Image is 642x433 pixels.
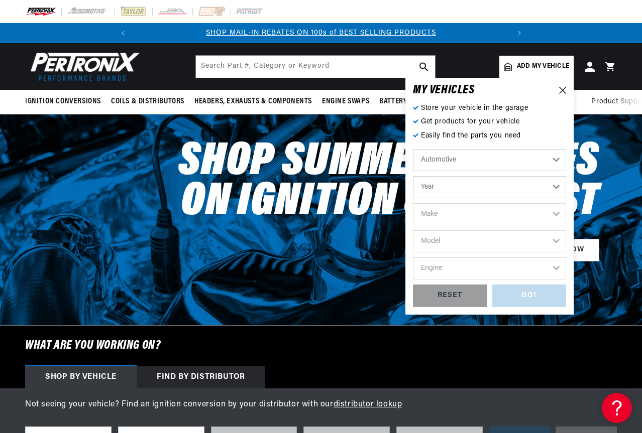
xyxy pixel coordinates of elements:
span: Add my vehicle [517,62,569,71]
p: Not seeing your vehicle? Find an ignition conversion by your distributor with our [25,398,617,411]
div: 1 of 2 [133,28,509,39]
summary: Coils & Distributors [106,90,189,113]
summary: Engine Swaps [317,90,374,113]
img: Pertronix [25,49,141,84]
span: Headers, Exhausts & Components [194,96,312,107]
div: Shop by vehicle [25,366,137,388]
select: Engine [413,257,566,279]
summary: Ignition Conversions [25,90,106,113]
p: Easily find the parts you need [413,130,566,141]
button: search button [413,56,435,78]
select: Ride Type [413,149,566,171]
span: Engine Swaps [322,96,369,107]
h6: MY VEHICLE S [413,85,475,95]
select: Year [413,176,566,198]
summary: Headers, Exhausts & Components [189,90,317,113]
p: Get products for your vehicle [413,116,566,127]
input: Search Part #, Category or Keyword [196,56,435,78]
div: Find by Distributor [137,366,265,388]
div: RESET [413,284,487,307]
button: Translation missing: en.sections.announcements.previous_announcement [113,23,133,43]
a: Add my vehicle [499,56,574,78]
button: Translation missing: en.sections.announcements.next_announcement [509,23,529,43]
h2: Shop Summer Rebates on Ignition & Exhaust [178,142,599,223]
span: Ignition Conversions [25,96,101,107]
select: Model [413,230,566,252]
a: SHOP MAIL-IN REBATES ON 100s of BEST SELLING PRODUCTS [206,29,436,37]
div: Announcement [133,28,509,39]
a: distributor lookup [334,400,402,408]
select: Make [413,203,566,225]
p: Store your vehicle in the garage [413,103,566,114]
summary: Battery Products [374,90,448,113]
span: Battery Products [379,96,443,107]
span: Coils & Distributors [111,96,184,107]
